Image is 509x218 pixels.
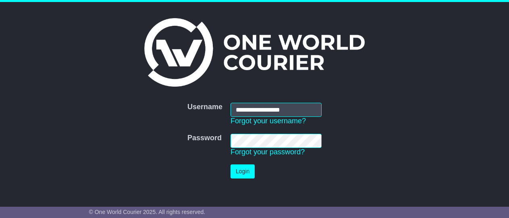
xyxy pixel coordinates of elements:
label: Password [187,134,222,143]
a: Forgot your username? [231,117,306,125]
img: One World [144,18,364,87]
span: © One World Courier 2025. All rights reserved. [89,209,206,215]
label: Username [187,103,222,112]
button: Login [231,164,255,179]
a: Forgot your password? [231,148,305,156]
